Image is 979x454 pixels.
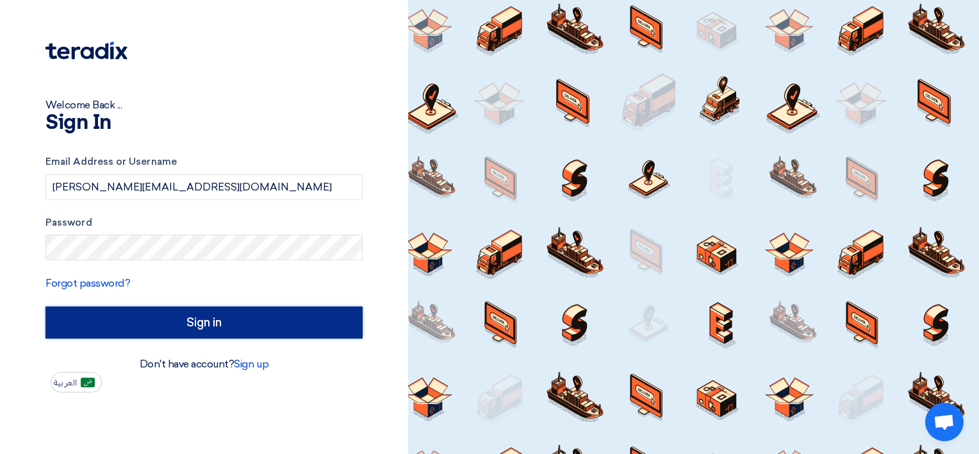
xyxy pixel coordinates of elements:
[45,97,363,113] div: Welcome Back ...
[45,215,363,230] label: Password
[45,113,363,133] h1: Sign In
[54,378,77,387] span: العربية
[45,357,363,372] div: Don't have account?
[45,42,128,60] img: Teradix logo
[45,277,130,289] a: Forgot password?
[45,155,363,169] label: Email Address or Username
[925,403,964,441] div: Open chat
[81,378,95,387] img: ar-AR.png
[51,372,102,392] button: العربية
[45,307,363,339] input: Sign in
[234,358,268,370] a: Sign up
[45,174,363,200] input: Enter your business email or username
